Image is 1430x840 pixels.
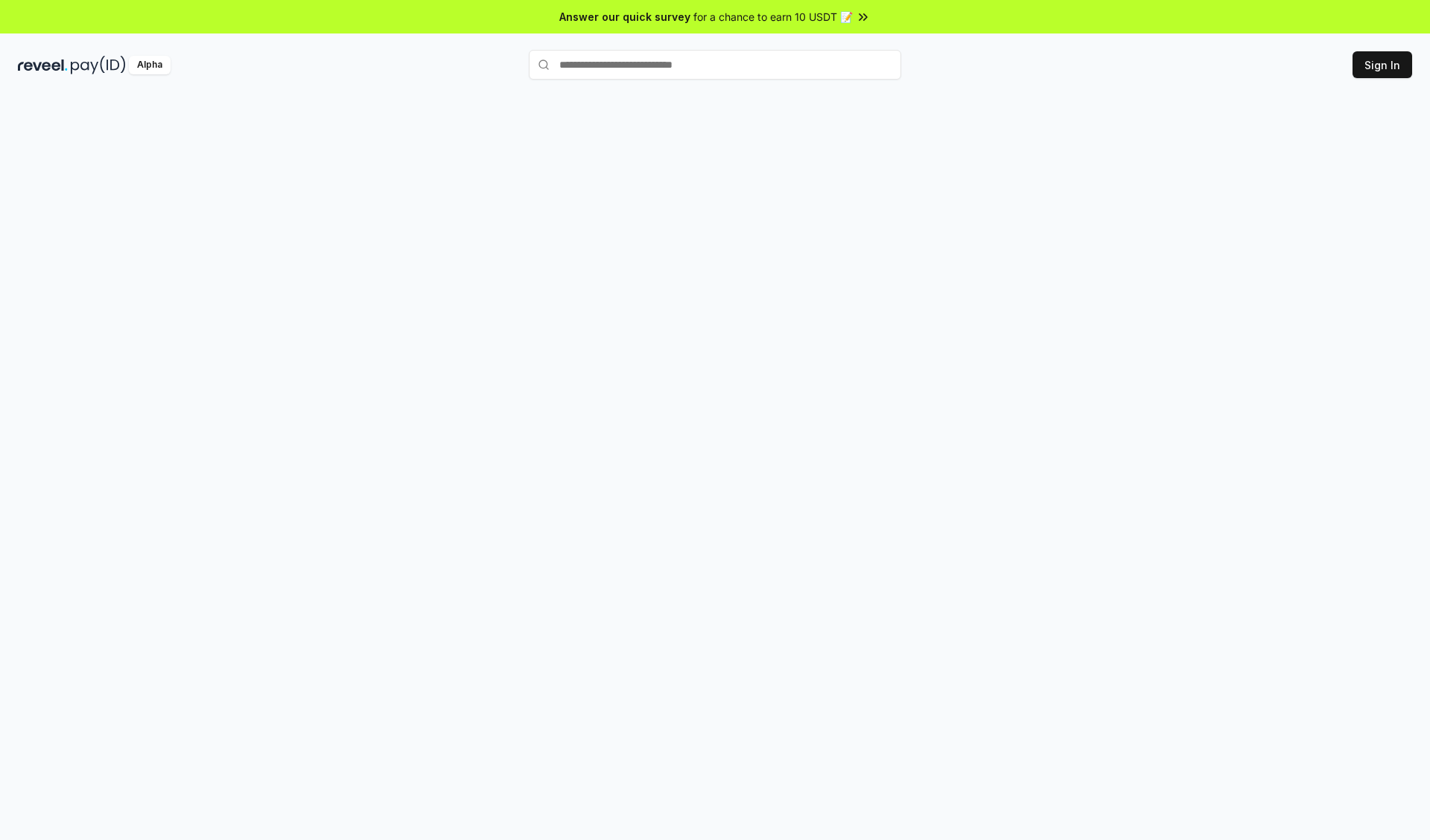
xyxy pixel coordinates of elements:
div: Alpha [129,56,171,74]
button: Sign In [1353,51,1412,78]
img: reveel_dark [18,56,68,74]
span: Answer our quick survey [559,9,690,25]
span: for a chance to earn 10 USDT 📝 [693,9,853,25]
img: pay_id [71,56,126,74]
